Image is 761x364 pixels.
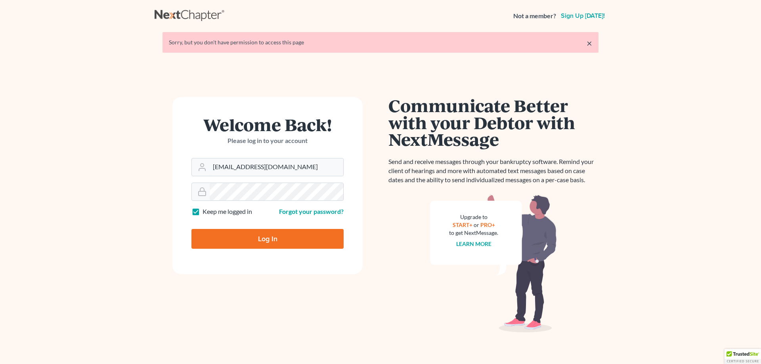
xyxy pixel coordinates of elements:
a: Sign up [DATE]! [559,13,606,19]
div: to get NextMessage. [449,229,498,237]
input: Email Address [210,158,343,176]
label: Keep me logged in [203,207,252,216]
input: Log In [191,229,344,249]
h1: Welcome Back! [191,116,344,133]
p: Please log in to your account [191,136,344,145]
span: or [474,221,479,228]
a: START+ [453,221,472,228]
p: Send and receive messages through your bankruptcy software. Remind your client of hearings and mo... [388,157,598,185]
a: × [587,38,592,48]
a: PRO+ [480,221,495,228]
div: Sorry, but you don't have permission to access this page [169,38,592,46]
strong: Not a member? [513,11,556,21]
div: TrustedSite Certified [725,349,761,364]
h1: Communicate Better with your Debtor with NextMessage [388,97,598,148]
div: Upgrade to [449,213,498,221]
a: Learn more [456,240,491,247]
img: nextmessage_bg-59042aed3d76b12b5cd301f8e5b87938c9018125f34e5fa2b7a6b67550977c72.svg [430,194,557,333]
a: Forgot your password? [279,208,344,215]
